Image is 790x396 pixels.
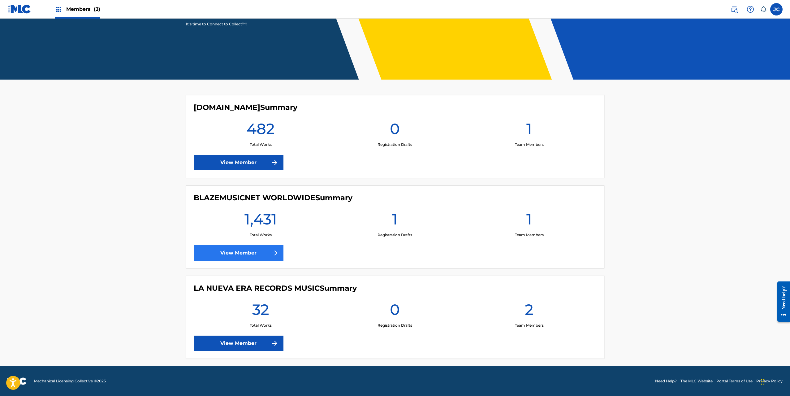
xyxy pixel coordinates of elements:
div: User Menu [770,3,783,15]
div: Help [744,3,757,15]
p: Registration Drafts [378,232,412,238]
h1: 32 [252,300,269,323]
div: Notifications [760,6,766,12]
h1: 1 [392,210,398,232]
span: Mechanical Licensing Collective © 2025 [34,378,106,384]
h1: 1 [526,210,532,232]
h1: 1 [526,120,532,142]
img: help [747,6,754,13]
h1: 482 [247,120,275,142]
a: View Member [194,245,283,261]
p: Team Members [515,323,544,328]
img: logo [7,377,27,385]
a: Need Help? [655,378,677,384]
span: Members [66,6,100,13]
h4: BLAZEMUSICNET WORLDWIDE [194,193,352,202]
iframe: Resource Center [773,277,790,327]
img: search [731,6,738,13]
h4: BLAZEMUSIC.NET [194,103,297,112]
span: (3) [94,6,100,12]
a: Privacy Policy [756,378,783,384]
a: The MLC Website [680,378,713,384]
p: Registration Drafts [378,142,412,147]
a: Portal Terms of Use [716,378,753,384]
h1: 1,431 [244,210,277,232]
p: Total Works [250,232,272,238]
img: Top Rightsholders [55,6,63,13]
iframe: Chat Widget [759,366,790,396]
p: Team Members [515,142,544,147]
h1: 0 [390,300,400,323]
img: MLC Logo [7,5,31,14]
p: Total Works [250,323,272,328]
h4: LA NUEVA ERA RECORDS MUSIC [194,284,357,293]
h1: 2 [525,300,533,323]
p: Registration Drafts [378,323,412,328]
a: View Member [194,155,283,170]
p: It's time to Connect to Collect™! [186,21,293,27]
a: Public Search [728,3,740,15]
p: Total Works [250,142,272,147]
img: f7272a7cc735f4ea7f67.svg [271,159,278,166]
img: f7272a7cc735f4ea7f67.svg [271,249,278,257]
p: Team Members [515,232,544,238]
div: Drag [761,372,765,391]
h1: 0 [390,120,400,142]
img: f7272a7cc735f4ea7f67.svg [271,340,278,347]
a: View Member [194,336,283,351]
